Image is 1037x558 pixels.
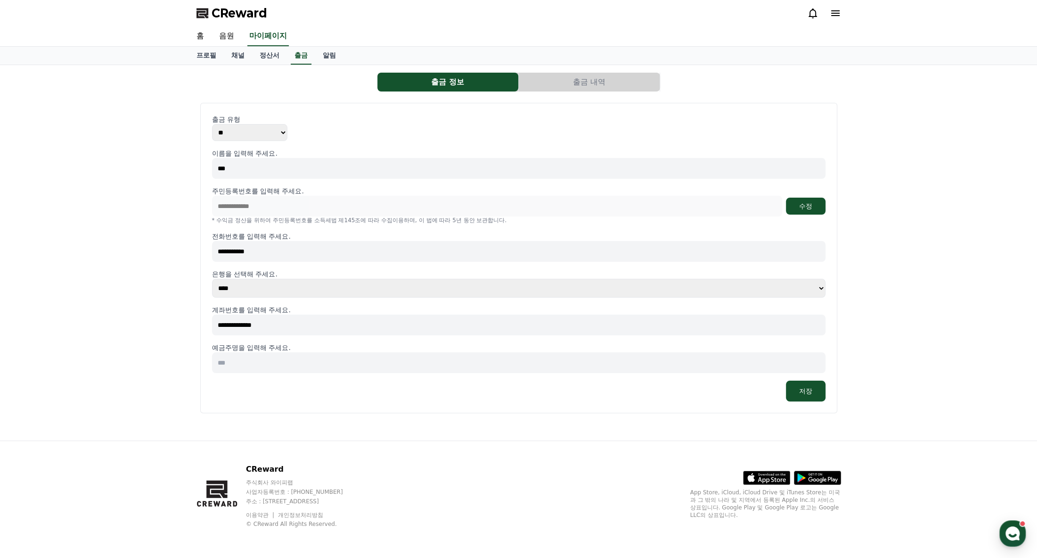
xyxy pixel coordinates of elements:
p: © CReward All Rights Reserved. [246,520,361,528]
p: 계좌번호를 입력해 주세요. [212,305,825,315]
p: 사업자등록번호 : [PHONE_NUMBER] [246,488,361,496]
a: 이용약관 [246,512,276,518]
a: 홈 [189,26,212,46]
a: 프로필 [189,47,224,65]
a: 개인정보처리방침 [278,512,323,518]
a: 출금 [291,47,311,65]
button: 수정 [786,198,825,215]
a: 음원 [212,26,242,46]
a: 홈 [3,299,62,323]
p: 예금주명을 입력해 주세요. [212,343,825,352]
button: 출금 내역 [519,73,660,92]
button: 출금 정보 [377,73,518,92]
a: 알림 [315,47,343,65]
p: 주소 : [STREET_ADDRESS] [246,498,361,505]
p: 전화번호를 입력해 주세요. [212,232,825,241]
a: 출금 정보 [377,73,519,92]
p: 출금 유형 [212,115,825,124]
p: 주식회사 와이피랩 [246,479,361,486]
span: 대화 [86,314,98,321]
a: 대화 [62,299,122,323]
p: App Store, iCloud, iCloud Drive 및 iTunes Store는 미국과 그 밖의 나라 및 지역에서 등록된 Apple Inc.의 서비스 상표입니다. Goo... [690,489,841,519]
button: 저장 [786,381,825,401]
a: 정산서 [252,47,287,65]
p: 은행을 선택해 주세요. [212,269,825,279]
a: CReward [196,6,267,21]
span: CReward [212,6,267,21]
span: 설정 [146,313,157,321]
p: * 수익금 정산을 위하여 주민등록번호를 소득세법 제145조에 따라 수집이용하며, 이 법에 따라 5년 동안 보관합니다. [212,217,825,224]
a: 마이페이지 [247,26,289,46]
p: 이름을 입력해 주세요. [212,149,825,158]
a: 채널 [224,47,252,65]
a: 설정 [122,299,181,323]
p: 주민등록번호를 입력해 주세요. [212,186,304,196]
span: 홈 [30,313,35,321]
p: CReward [246,464,361,475]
